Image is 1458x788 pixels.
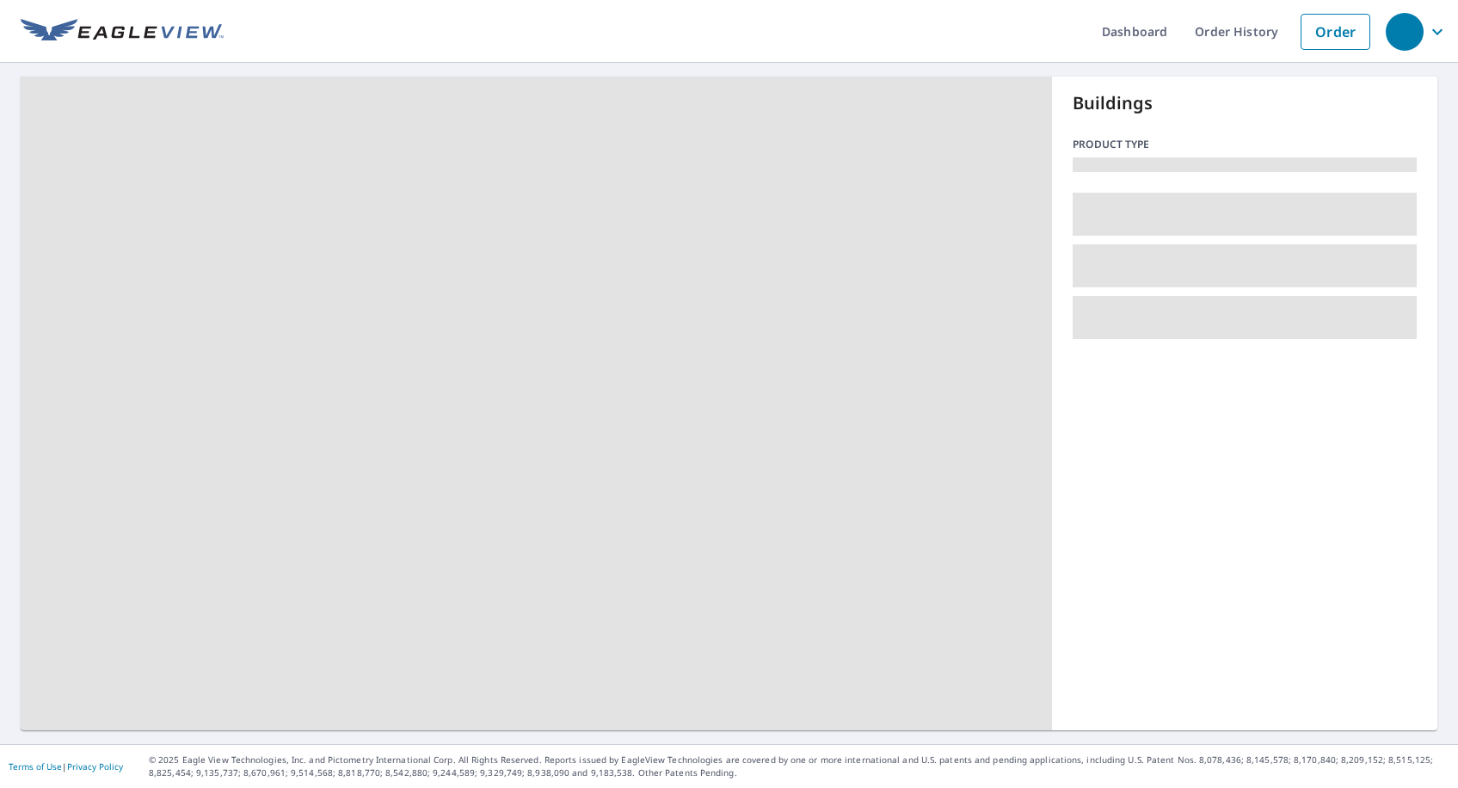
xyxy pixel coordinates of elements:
[1073,90,1417,116] p: Buildings
[149,754,1449,779] p: © 2025 Eagle View Technologies, Inc. and Pictometry International Corp. All Rights Reserved. Repo...
[21,19,224,45] img: EV Logo
[1073,137,1417,152] p: Product type
[1301,14,1370,50] a: Order
[9,761,123,772] p: |
[9,760,62,773] a: Terms of Use
[67,760,123,773] a: Privacy Policy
